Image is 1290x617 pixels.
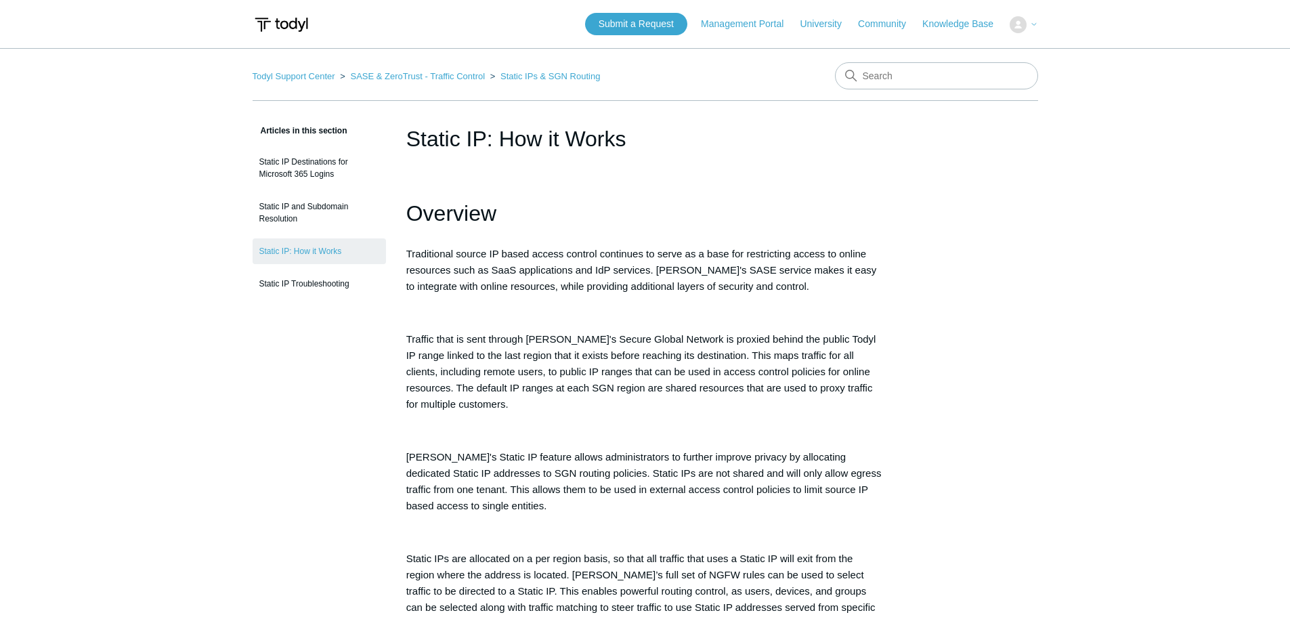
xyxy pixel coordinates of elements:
[488,71,601,81] li: Static IPs & SGN Routing
[253,149,386,187] a: Static IP Destinations for Microsoft 365 Logins
[253,71,338,81] li: Todyl Support Center
[253,126,347,135] span: Articles in this section
[406,123,884,155] h1: Static IP: How it Works
[800,17,855,31] a: University
[858,17,920,31] a: Community
[253,194,386,232] a: Static IP and Subdomain Resolution
[922,17,1007,31] a: Knowledge Base
[500,71,600,81] a: Static IPs & SGN Routing
[337,71,488,81] li: SASE & ZeroTrust - Traffic Control
[406,449,884,514] p: [PERSON_NAME]'s Static IP feature allows administrators to further improve privacy by allocating ...
[350,71,485,81] a: SASE & ZeroTrust - Traffic Control
[253,71,335,81] a: Todyl Support Center
[701,17,797,31] a: Management Portal
[406,331,884,412] p: Traffic that is sent through [PERSON_NAME]'s Secure Global Network is proxied behind the public T...
[835,62,1038,89] input: Search
[406,246,884,295] p: Traditional source IP based access control continues to serve as a base for restricting access to...
[253,271,386,297] a: Static IP Troubleshooting
[253,12,310,37] img: Todyl Support Center Help Center home page
[253,238,386,264] a: Static IP: How it Works
[585,13,687,35] a: Submit a Request
[406,196,884,231] h1: Overview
